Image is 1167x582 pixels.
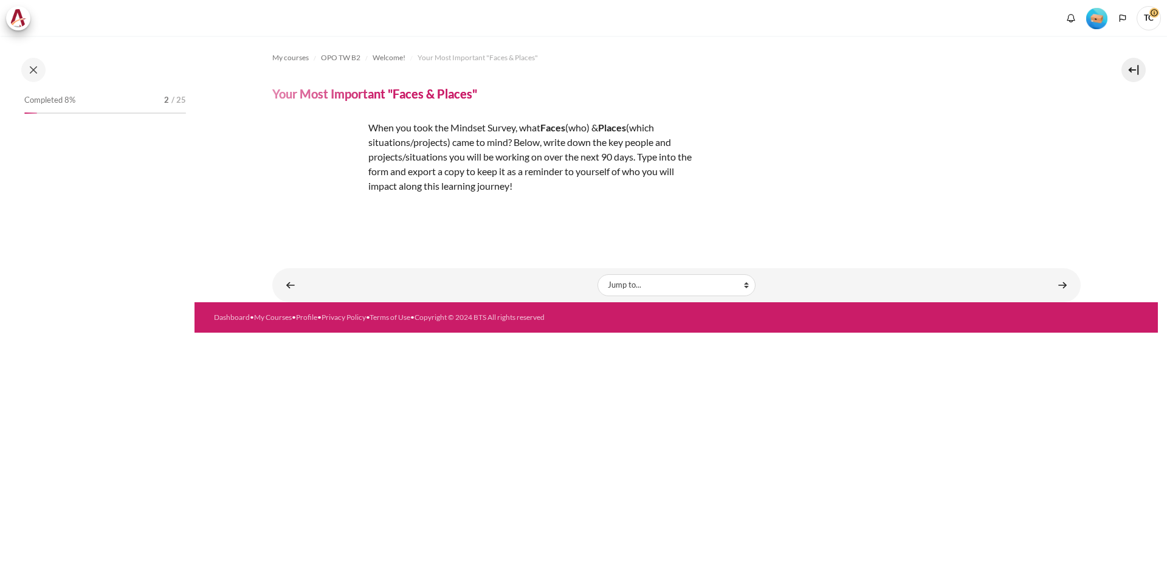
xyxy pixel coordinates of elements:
strong: Places [598,122,626,133]
a: Privacy Policy [322,313,366,322]
span: Welcome! [373,52,405,63]
a: Terms of Use [370,313,410,322]
iframe: Your Most Important "Faces & Places" [272,231,1081,232]
a: Your Most Important "Faces & Places" [418,50,538,65]
section: Content [194,36,1158,302]
div: Show notification window with no new notifications [1062,9,1080,27]
a: My courses [272,50,309,65]
div: • • • • • [214,312,729,323]
div: Level #1 [1086,7,1107,29]
a: Level #1 [1081,7,1112,29]
a: Dashboard [214,313,250,322]
img: Level #1 [1086,8,1107,29]
a: Profile [296,313,317,322]
a: My Courses [254,313,292,322]
img: Architeck [10,9,27,27]
nav: Navigation bar [272,48,1081,68]
span: Completed 8% [24,94,75,106]
span: TC [1137,6,1161,30]
span: My courses [272,52,309,63]
span: / 25 [171,94,186,106]
span: 2 [164,94,169,106]
button: Languages [1114,9,1132,27]
a: ◄ Download Your Workbook [278,273,303,297]
a: Welcome! [373,50,405,65]
span: Your Most Important "Faces & Places" [418,52,538,63]
strong: F [540,122,546,133]
a: Copyright © 2024 BTS All rights reserved [415,313,545,322]
a: OPO TW B2 [321,50,360,65]
strong: aces [546,122,565,133]
a: Your Buddy Group! ► [1050,273,1075,297]
span: OPO TW B2 [321,52,360,63]
a: Architeck Architeck [6,6,36,30]
h4: Your Most Important "Faces & Places" [272,86,477,102]
a: User menu [1137,6,1161,30]
div: 8% [24,113,37,114]
p: When you took the Mindset Survey, what (who) & (which situations/projects) came to mind? Below, w... [272,120,698,193]
img: facesplaces [272,120,363,211]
